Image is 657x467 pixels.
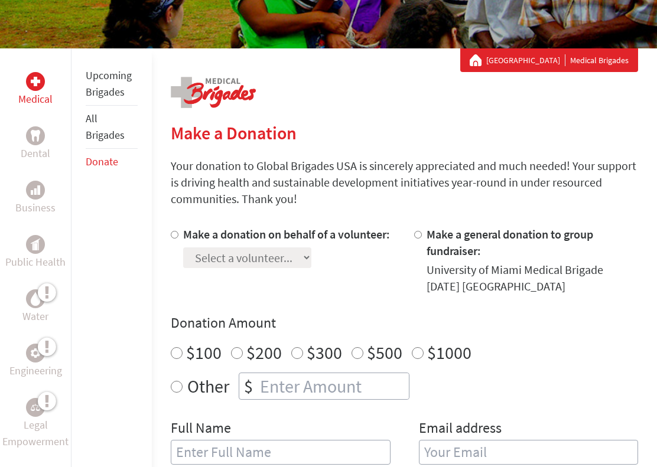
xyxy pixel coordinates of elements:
[31,185,40,195] img: Business
[31,239,40,250] img: Public Health
[31,130,40,141] img: Dental
[22,308,48,325] p: Water
[15,181,56,216] a: BusinessBusiness
[26,289,45,308] div: Water
[21,126,50,162] a: DentalDental
[26,72,45,91] div: Medical
[239,373,258,399] div: $
[18,91,53,107] p: Medical
[470,54,629,66] div: Medical Brigades
[171,122,638,143] h2: Make a Donation
[183,227,390,241] label: Make a donation on behalf of a volunteer:
[427,227,593,258] label: Make a general donation to group fundraiser:
[171,440,390,465] input: Enter Full Name
[86,155,118,168] a: Donate
[246,341,282,364] label: $200
[22,289,48,325] a: WaterWater
[86,149,138,175] li: Donate
[2,398,69,450] a: Legal EmpowermentLegal Empowerment
[86,106,138,149] li: All Brigades
[9,344,62,379] a: EngineeringEngineering
[307,341,342,364] label: $300
[5,235,66,270] a: Public HealthPublic Health
[171,313,638,332] h4: Donation Amount
[2,417,69,450] p: Legal Empowerment
[187,373,229,400] label: Other
[419,419,502,440] label: Email address
[9,363,62,379] p: Engineering
[427,341,471,364] label: $1000
[367,341,402,364] label: $500
[31,292,40,305] img: Water
[486,54,565,66] a: [GEOGRAPHIC_DATA]
[86,112,125,142] a: All Brigades
[5,254,66,270] p: Public Health
[86,68,132,99] a: Upcoming Brigades
[18,72,53,107] a: MedicalMedical
[419,440,638,465] input: Your Email
[171,158,638,207] p: Your donation to Global Brigades USA is sincerely appreciated and much needed! Your support is dr...
[31,404,40,411] img: Legal Empowerment
[31,77,40,86] img: Medical
[186,341,222,364] label: $100
[15,200,56,216] p: Business
[171,419,231,440] label: Full Name
[26,398,45,417] div: Legal Empowerment
[171,77,256,108] img: logo-medical.png
[427,262,638,295] div: University of Miami Medical Brigade [DATE] [GEOGRAPHIC_DATA]
[258,373,409,399] input: Enter Amount
[86,63,138,106] li: Upcoming Brigades
[26,126,45,145] div: Dental
[21,145,50,162] p: Dental
[31,348,40,358] img: Engineering
[26,235,45,254] div: Public Health
[26,181,45,200] div: Business
[26,344,45,363] div: Engineering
